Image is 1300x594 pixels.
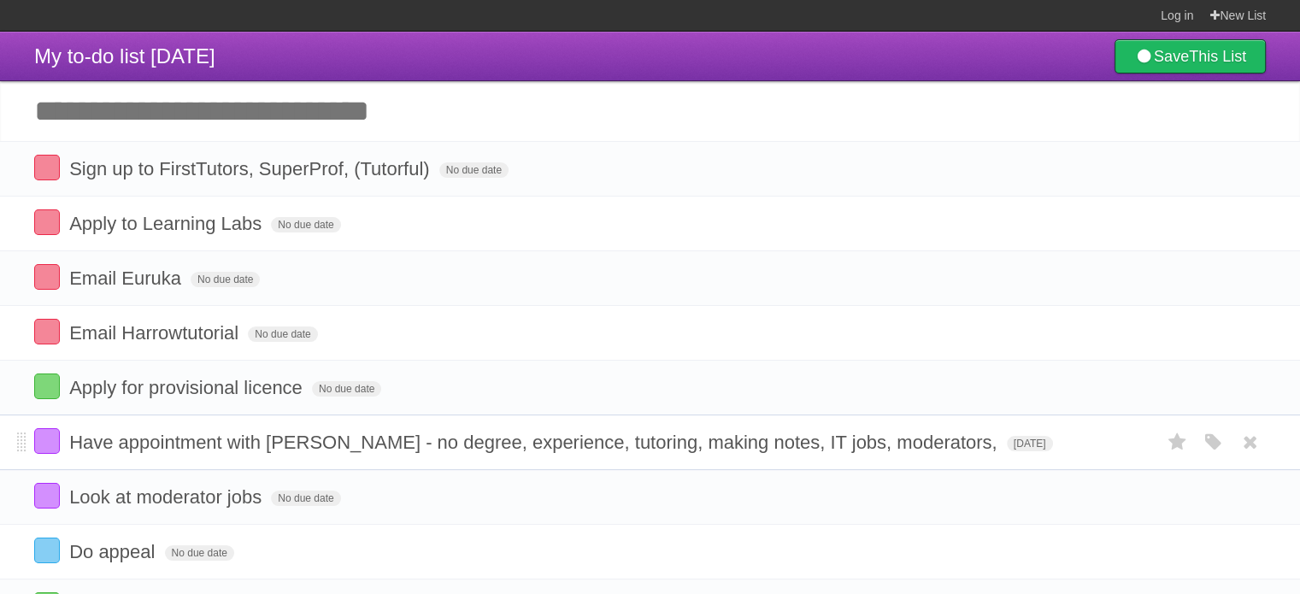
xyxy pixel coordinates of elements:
[69,432,1001,453] span: Have appointment with [PERSON_NAME] - no degree, experience, tutoring, making notes, IT jobs, mod...
[248,326,317,342] span: No due date
[271,491,340,506] span: No due date
[34,373,60,399] label: Done
[34,538,60,563] label: Done
[69,158,433,179] span: Sign up to FirstTutors, SuperProf, (Tutorful)
[69,486,266,508] span: Look at moderator jobs
[34,264,60,290] label: Done
[34,155,60,180] label: Done
[165,545,234,561] span: No due date
[69,541,159,562] span: Do appeal
[69,213,266,234] span: Apply to Learning Labs
[439,162,509,178] span: No due date
[191,272,260,287] span: No due date
[1162,428,1194,456] label: Star task
[271,217,340,232] span: No due date
[34,44,215,68] span: My to-do list [DATE]
[34,483,60,509] label: Done
[1115,39,1266,74] a: SaveThis List
[34,209,60,235] label: Done
[69,322,243,344] span: Email Harrowtutorial
[1189,48,1246,65] b: This List
[34,319,60,344] label: Done
[69,268,185,289] span: Email Euruka
[1007,436,1053,451] span: [DATE]
[69,377,307,398] span: Apply for provisional licence
[34,428,60,454] label: Done
[312,381,381,397] span: No due date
